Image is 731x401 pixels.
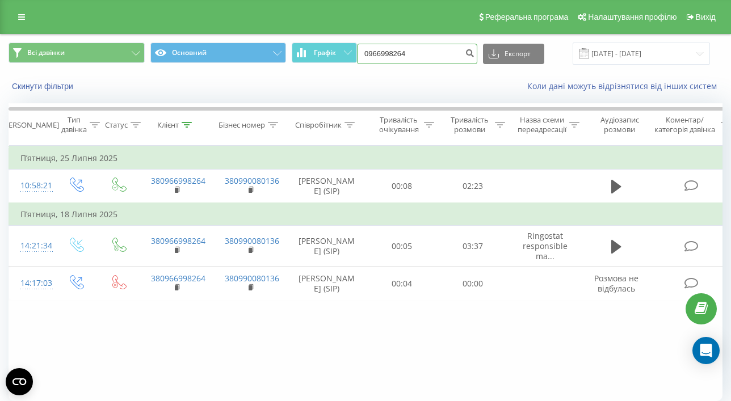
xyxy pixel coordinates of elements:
[447,115,492,134] div: Тривалість розмови
[357,44,477,64] input: Пошук за номером
[9,43,145,63] button: Всі дзвінки
[151,235,205,246] a: 380966998264
[225,273,279,284] a: 380990080136
[367,225,438,267] td: 00:05
[314,49,336,57] span: Графік
[61,115,87,134] div: Тип дзвінка
[225,235,279,246] a: 380990080136
[523,230,568,261] span: Ringostat responsible ma...
[592,115,647,134] div: Аудіозапис розмови
[287,225,367,267] td: [PERSON_NAME] (SIP)
[367,170,438,203] td: 00:08
[287,170,367,203] td: [PERSON_NAME] (SIP)
[105,120,128,130] div: Статус
[485,12,569,22] span: Реферальна програма
[692,337,720,364] div: Open Intercom Messenger
[157,120,179,130] div: Клієнт
[151,175,205,186] a: 380966998264
[20,175,43,197] div: 10:58:21
[518,115,566,134] div: Назва схеми переадресації
[9,81,79,91] button: Скинути фільтри
[438,170,509,203] td: 02:23
[483,44,544,64] button: Експорт
[287,267,367,300] td: [PERSON_NAME] (SIP)
[438,267,509,300] td: 00:00
[652,115,718,134] div: Коментар/категорія дзвінка
[20,272,43,294] div: 14:17:03
[376,115,421,134] div: Тривалість очікування
[150,43,287,63] button: Основний
[696,12,716,22] span: Вихід
[20,235,43,257] div: 14:21:34
[151,273,205,284] a: 380966998264
[225,175,279,186] a: 380990080136
[6,368,33,395] button: Open CMP widget
[527,81,722,91] a: Коли дані можуть відрізнятися вiд інших систем
[588,12,677,22] span: Налаштування профілю
[2,120,59,130] div: [PERSON_NAME]
[438,225,509,267] td: 03:37
[594,273,638,294] span: Розмова не відбулась
[295,120,342,130] div: Співробітник
[219,120,265,130] div: Бізнес номер
[292,43,357,63] button: Графік
[27,48,65,57] span: Всі дзвінки
[367,267,438,300] td: 00:04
